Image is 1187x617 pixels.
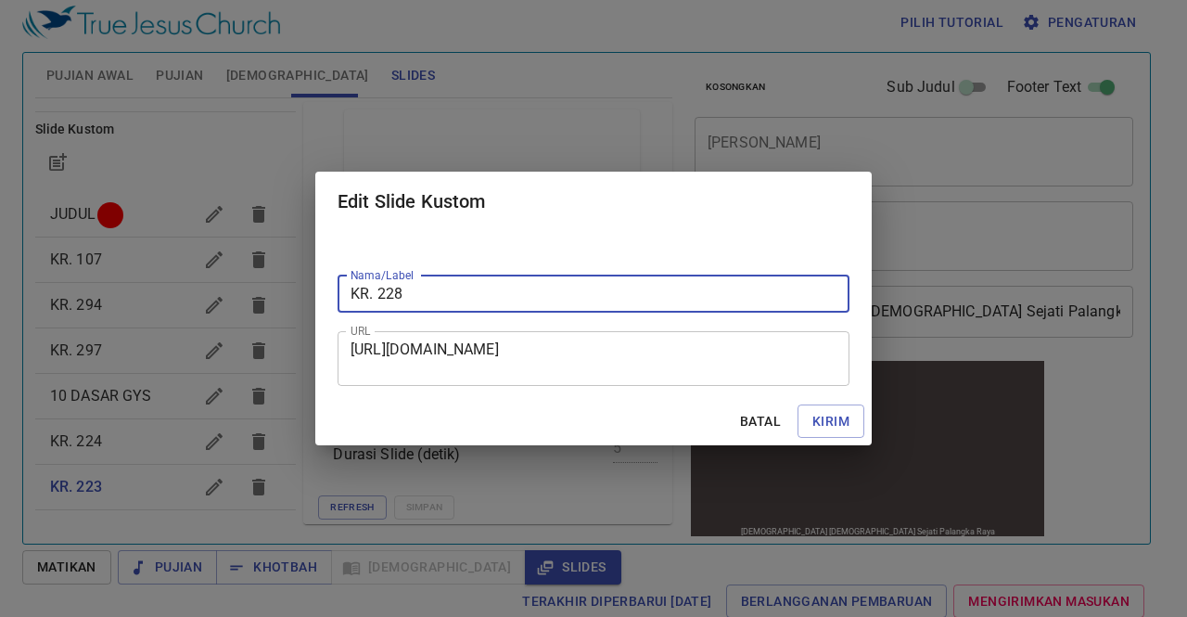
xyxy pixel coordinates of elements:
span: Batal [738,410,783,433]
div: [DEMOGRAPHIC_DATA] [DEMOGRAPHIC_DATA] Sejati Palangka Raya [54,170,308,179]
h2: Edit Slide Kustom [338,186,849,216]
textarea: [URL][DOMAIN_NAME] [351,341,836,376]
span: Kirim [812,410,849,433]
button: Kirim [798,405,864,439]
button: Batal [731,405,790,439]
